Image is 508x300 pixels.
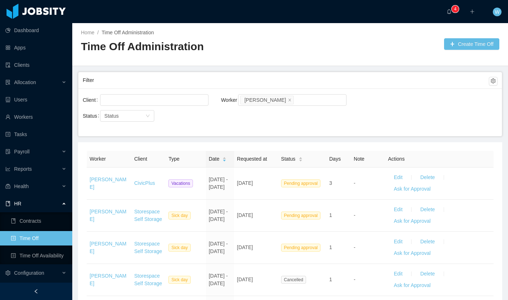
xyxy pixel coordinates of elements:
[81,30,94,35] a: Home
[354,180,356,186] span: -
[388,236,408,248] button: Edit
[329,244,332,250] span: 1
[83,97,101,103] label: Client
[288,98,292,102] i: icon: close
[298,159,302,161] i: icon: caret-down
[237,212,253,218] span: [DATE]
[134,273,162,286] a: Storespace Self Storage
[168,156,179,162] span: Type
[414,172,440,183] button: Delete
[495,8,499,16] span: W
[354,156,365,162] span: Note
[81,39,290,54] h2: Time Off Administration
[102,30,154,35] a: Time Off Administration
[14,149,30,155] span: Payroll
[414,268,440,280] button: Delete
[237,180,253,186] span: [DATE]
[5,270,10,275] i: icon: setting
[5,80,10,85] i: icon: solution
[388,156,405,162] span: Actions
[14,201,21,206] span: HR
[5,127,66,142] a: icon: profileTasks
[470,9,475,14] i: icon: plus
[102,96,106,104] input: Client
[223,159,227,161] i: icon: caret-down
[454,5,457,13] p: 4
[83,113,102,119] label: Status
[281,212,320,219] span: Pending approval
[489,77,498,86] button: icon: setting
[168,244,190,252] span: Sick day
[90,241,126,254] a: [PERSON_NAME]
[146,114,150,119] i: icon: down
[329,156,341,162] span: Days
[14,79,36,85] span: Allocation
[14,166,32,172] span: Reports
[444,38,499,50] button: icon: plusCreate Time Off
[90,273,126,286] a: [PERSON_NAME]
[281,276,306,284] span: Cancelled
[388,216,436,227] button: Ask for Approval
[388,183,436,195] button: Ask for Approval
[134,180,155,186] a: CivicPlus
[298,156,302,158] i: icon: caret-up
[329,180,332,186] span: 3
[168,276,190,284] span: Sick day
[5,40,66,55] a: icon: appstoreApps
[388,204,408,216] button: Edit
[11,231,66,245] a: icon: profileTime Off
[209,155,220,163] span: Date
[90,177,126,190] a: [PERSON_NAME]
[281,244,320,252] span: Pending approval
[5,92,66,107] a: icon: robotUsers
[237,156,267,162] span: Requested at
[209,273,228,286] span: [DATE] - [DATE]
[168,179,193,187] span: Vacations
[90,156,106,162] span: Worker
[237,277,253,282] span: [DATE]
[298,156,303,161] div: Sort
[5,201,10,206] i: icon: book
[237,244,253,250] span: [DATE]
[329,277,332,282] span: 1
[5,23,66,38] a: icon: pie-chartDashboard
[244,96,286,104] div: [PERSON_NAME]
[14,270,44,276] span: Configuration
[134,156,147,162] span: Client
[354,244,356,250] span: -
[5,166,10,171] i: icon: line-chart
[240,96,293,104] li: Daniel Araujo
[281,155,296,163] span: Status
[97,30,99,35] span: /
[5,58,66,72] a: icon: auditClients
[14,183,29,189] span: Health
[388,268,408,280] button: Edit
[447,9,452,14] i: icon: bell
[388,280,436,291] button: Ask for Approval
[83,74,489,87] div: Filter
[222,156,227,161] div: Sort
[90,209,126,222] a: [PERSON_NAME]
[414,236,440,248] button: Delete
[209,241,228,254] span: [DATE] - [DATE]
[388,248,436,259] button: Ask for Approval
[134,241,162,254] a: Storespace Self Storage
[329,212,332,218] span: 1
[209,177,228,190] span: [DATE] - [DATE]
[134,209,162,222] a: Storespace Self Storage
[5,110,66,124] a: icon: userWorkers
[452,5,459,13] sup: 4
[388,172,408,183] button: Edit
[221,97,242,103] label: Worker
[295,96,299,104] input: Worker
[5,149,10,154] i: icon: file-protect
[11,214,66,228] a: icon: bookContracts
[414,204,440,216] button: Delete
[354,212,356,218] span: -
[104,113,119,119] span: Status
[209,209,228,222] span: [DATE] - [DATE]
[168,212,190,219] span: Sick day
[5,184,10,189] i: icon: medicine-box
[354,277,356,282] span: -
[281,179,320,187] span: Pending approval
